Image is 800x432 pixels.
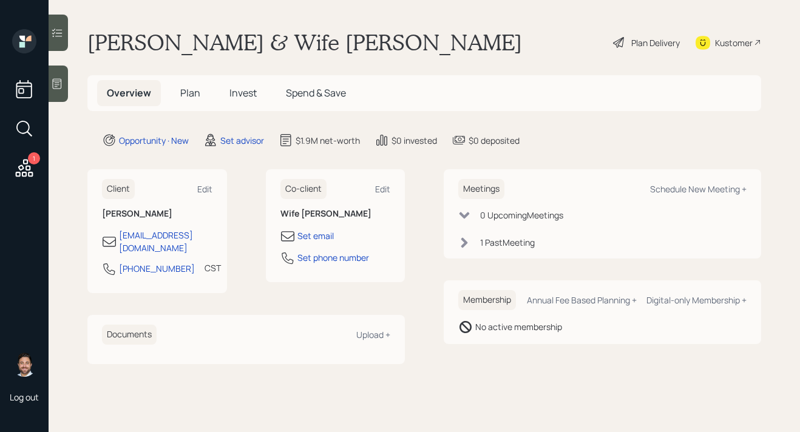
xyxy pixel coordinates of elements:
h6: Wife [PERSON_NAME] [280,209,391,219]
div: [EMAIL_ADDRESS][DOMAIN_NAME] [119,229,212,254]
div: 1 [28,152,40,164]
div: CST [205,262,221,274]
h6: Meetings [458,179,504,199]
h6: Co-client [280,179,327,199]
h6: Client [102,179,135,199]
div: Edit [197,183,212,195]
div: $0 deposited [469,134,520,147]
span: Overview [107,86,151,100]
div: Plan Delivery [631,36,680,49]
div: Schedule New Meeting + [650,183,747,195]
div: Annual Fee Based Planning + [527,294,637,306]
div: Set phone number [297,251,369,264]
div: Digital-only Membership + [646,294,747,306]
div: Opportunity · New [119,134,189,147]
div: Set email [297,229,334,242]
h6: Membership [458,290,516,310]
div: $0 invested [392,134,437,147]
h1: [PERSON_NAME] & Wife [PERSON_NAME] [87,29,522,56]
div: $1.9M net-worth [296,134,360,147]
div: No active membership [475,320,562,333]
div: Kustomer [715,36,753,49]
div: Edit [375,183,390,195]
span: Invest [229,86,257,100]
div: 1 Past Meeting [480,236,535,249]
div: Upload + [356,329,390,340]
div: Set advisor [220,134,264,147]
div: [PHONE_NUMBER] [119,262,195,275]
h6: [PERSON_NAME] [102,209,212,219]
span: Spend & Save [286,86,346,100]
span: Plan [180,86,200,100]
div: 0 Upcoming Meeting s [480,209,563,221]
div: Log out [10,391,39,403]
h6: Documents [102,325,157,345]
img: michael-russo-headshot.png [12,353,36,377]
